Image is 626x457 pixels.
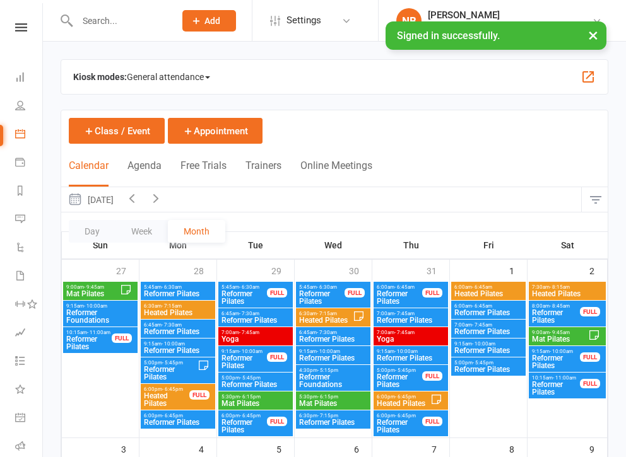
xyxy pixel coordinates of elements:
div: FULL [580,379,600,388]
div: NB [396,8,422,33]
span: Reformer Pilates [454,328,523,335]
span: 5:30pm [298,394,368,400]
div: Launceston Institute Of Fitness & Training [428,21,592,32]
span: - 7:30am [162,322,182,328]
span: - 7:45am [394,330,415,335]
button: Appointment [168,118,263,144]
span: 6:30am [143,303,213,309]
span: Reformer Pilates [221,381,290,388]
span: 6:00pm [376,394,430,400]
span: 6:30pm [298,413,368,419]
button: [DATE] [61,187,120,212]
button: Agenda [127,159,162,187]
span: 6:00am [454,284,523,290]
div: FULL [580,352,600,362]
span: 6:45am [298,330,368,335]
span: Reformer Pilates [298,290,345,305]
span: Reformer Pilates [376,373,423,388]
span: - 7:30am [239,311,259,316]
span: 5:30pm [221,394,290,400]
span: - 6:30am [317,284,337,290]
span: 7:30am [531,284,603,290]
span: Reformer Pilates [454,347,523,354]
span: Reformer Pilates [376,316,446,324]
span: - 6:45am [472,303,492,309]
div: 28 [194,260,216,281]
span: 10:15am [66,330,112,335]
span: Heated Pilates [143,309,213,316]
span: Yoga [221,335,290,343]
span: - 6:15pm [317,394,338,400]
span: - 5:45pm [240,375,261,381]
span: - 9:45am [84,284,104,290]
div: FULL [189,390,210,400]
div: FULL [267,417,287,426]
span: Reformer Pilates [143,419,213,426]
button: Calendar [69,159,109,187]
span: - 10:00am [84,303,107,309]
span: - 5:45pm [473,360,493,366]
div: FULL [345,288,365,298]
span: Heated Pilates [531,290,603,298]
span: Reformer Pilates [221,354,268,369]
button: Trainers [245,159,281,187]
span: 5:45am [298,284,345,290]
span: - 6:45am [394,284,415,290]
span: - 8:15am [550,284,570,290]
span: 7:00am [376,311,446,316]
span: 7:00am [376,330,446,335]
span: 9:15am [531,349,581,354]
span: 6:45am [143,322,213,328]
span: 6:00am [376,284,423,290]
span: Mat Pilates [66,290,120,298]
span: Reformer Pilates [376,290,423,305]
button: Week [115,220,168,243]
span: Reformer Pilates [143,290,213,298]
span: - 6:45pm [395,394,416,400]
span: - 7:15am [317,311,337,316]
span: Reformer Pilates [143,347,213,354]
button: × [582,21,605,49]
span: - 10:00am [550,349,573,354]
span: 6:00pm [143,386,190,392]
span: Reformer Pilates [454,366,523,373]
span: - 6:45am [472,284,492,290]
span: 6:00pm [143,413,213,419]
span: Reformer Pilates [298,419,368,426]
span: - 11:00am [87,330,110,335]
span: Mat Pilates [531,335,588,343]
div: FULL [422,371,442,381]
span: Reformer Foundations [66,309,135,324]
span: Reformer Pilates [221,419,268,434]
span: 6:00pm [221,413,268,419]
div: 1 [509,260,527,281]
span: - 7:15pm [317,413,338,419]
a: Assessments [15,320,44,348]
div: 27 [116,260,139,281]
button: Free Trials [180,159,227,187]
span: 9:15am [66,303,135,309]
button: Month [168,220,225,243]
div: FULL [267,288,287,298]
a: Payments [15,149,44,178]
span: - 5:45pm [395,367,416,373]
span: - 10:00am [317,349,340,354]
span: - 7:15am [162,303,182,309]
span: Reformer Pilates [143,366,198,381]
span: - 10:00am [162,341,185,347]
span: 5:00pm [221,375,290,381]
span: 7:00am [454,322,523,328]
span: 5:00pm [454,360,523,366]
span: 10:15am [531,375,581,381]
span: 9:15am [376,349,446,354]
div: 31 [427,260,449,281]
span: Reformer Pilates [298,335,368,343]
span: Settings [286,6,321,35]
a: What's New [15,376,44,405]
span: Reformer Pilates [66,335,112,350]
span: Add [204,16,220,26]
span: General attendance [127,67,210,87]
div: FULL [112,333,132,343]
span: Reformer Pilates [298,354,368,362]
span: 6:00pm [376,413,423,419]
